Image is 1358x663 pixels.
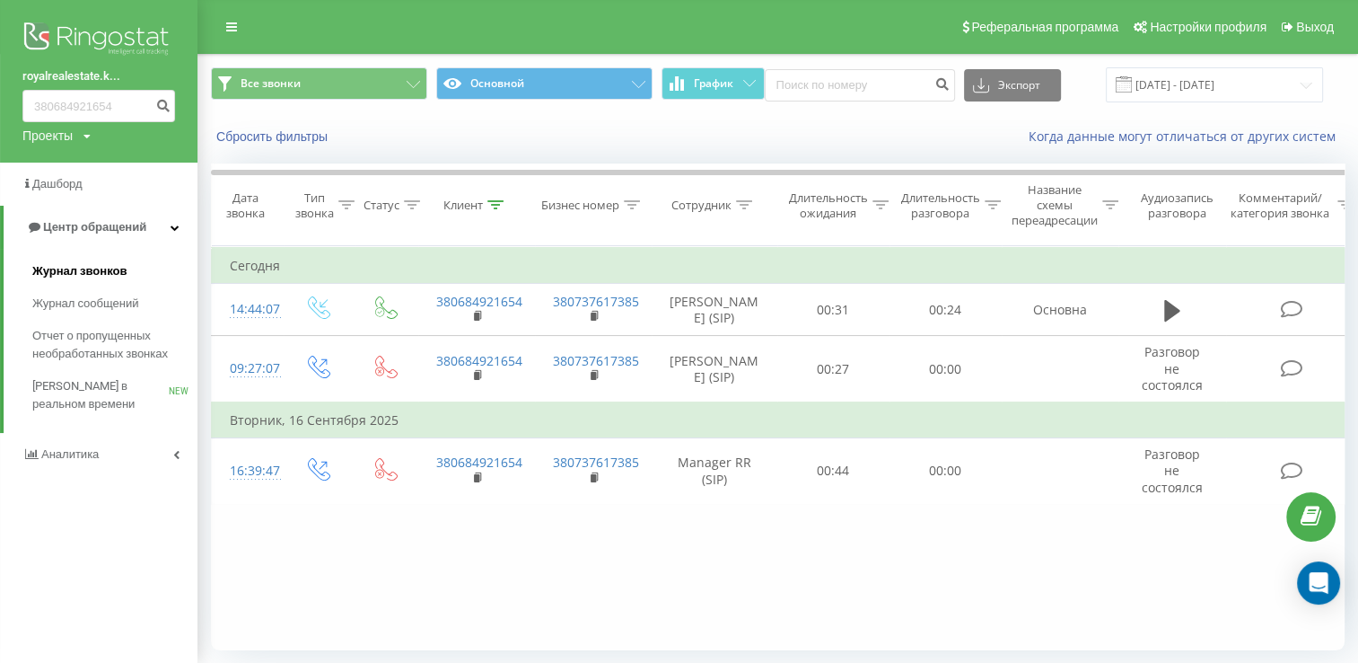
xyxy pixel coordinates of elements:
td: 00:24 [889,284,1002,336]
div: Тип звонка [295,190,334,221]
span: Дашборд [32,177,83,190]
a: 380684921654 [436,293,522,310]
div: Сотрудник [671,198,732,213]
span: Разговор не состоялся [1142,343,1203,393]
td: Основна [1002,284,1118,336]
div: Название схемы переадресации [1012,182,1098,228]
div: Дата звонка [212,190,278,221]
div: Проекты [22,127,73,145]
a: 380737617385 [553,454,639,471]
a: Когда данные могут отличаться от других систем [1029,128,1345,145]
div: Статус [364,198,399,213]
div: 09:27:07 [230,351,266,386]
td: 00:00 [889,438,1002,505]
div: Клиент [443,198,483,213]
span: Все звонки [241,76,301,91]
div: Бизнес номер [541,198,619,213]
td: [PERSON_NAME] (SIP) [652,284,777,336]
input: Поиск по номеру [22,90,175,122]
div: Комментарий/категория звонка [1228,190,1333,221]
a: 380737617385 [553,293,639,310]
a: royalrealestate.k... [22,67,175,85]
span: Центр обращений [43,220,146,234]
span: Разговор не состоялся [1142,446,1203,495]
a: 380684921654 [436,454,522,471]
button: Экспорт [964,69,1061,102]
span: Реферальная программа [971,20,1118,34]
div: 16:39:47 [230,454,266,489]
span: Аналитика [41,447,99,461]
a: Центр обращений [4,206,197,249]
span: Настройки профиля [1150,20,1266,34]
button: Все звонки [211,67,427,100]
span: Журнал звонков [32,262,127,280]
td: [PERSON_NAME] (SIP) [652,336,777,402]
button: Сбросить фильтры [211,128,337,145]
td: 00:31 [777,284,889,336]
td: 00:44 [777,438,889,505]
td: 00:27 [777,336,889,402]
a: 380737617385 [553,352,639,369]
span: Журнал сообщений [32,295,138,313]
a: Журнал сообщений [32,287,197,320]
a: Отчет о пропущенных необработанных звонках [32,320,197,370]
td: Manager RR (SIP) [652,438,777,505]
button: Основной [436,67,653,100]
input: Поиск по номеру [765,69,955,102]
img: Ringostat logo [22,18,175,63]
div: Open Intercom Messenger [1297,561,1340,605]
a: Журнал звонков [32,255,197,287]
span: График [694,77,733,90]
span: Выход [1296,20,1334,34]
span: Отчет о пропущенных необработанных звонках [32,327,188,363]
div: Длительность ожидания [789,190,868,221]
td: 00:00 [889,336,1002,402]
div: Аудиозапись разговора [1134,190,1221,221]
a: [PERSON_NAME] в реальном времениNEW [32,370,197,420]
div: Длительность разговора [901,190,980,221]
button: График [661,67,765,100]
span: [PERSON_NAME] в реальном времени [32,377,169,413]
a: 380684921654 [436,352,522,369]
div: 14:44:07 [230,292,266,327]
